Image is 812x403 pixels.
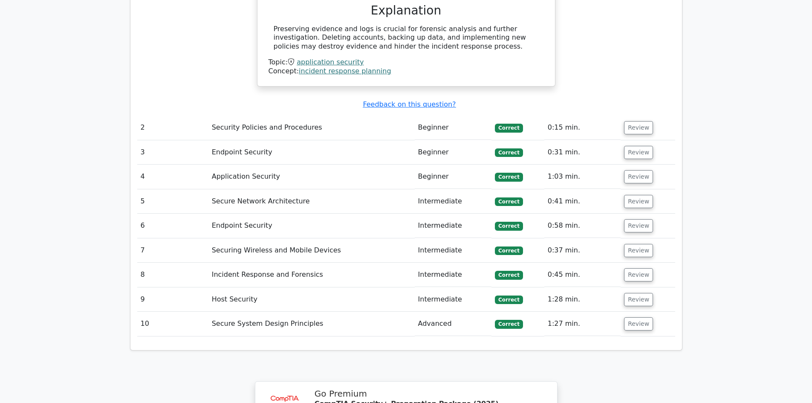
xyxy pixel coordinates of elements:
td: Advanced [415,312,492,336]
td: 1:03 min. [544,165,621,189]
td: 0:58 min. [544,214,621,238]
td: 10 [137,312,208,336]
td: Security Policies and Procedures [208,116,415,140]
td: Intermediate [415,287,492,312]
div: Preserving evidence and logs is crucial for forensic analysis and further investigation. Deleting... [274,25,539,51]
td: 5 [137,189,208,214]
button: Review [624,293,653,306]
div: Topic: [269,58,544,67]
span: Correct [495,271,523,279]
td: 0:41 min. [544,189,621,214]
button: Review [624,146,653,159]
td: Secure Network Architecture [208,189,415,214]
a: incident response planning [299,67,391,75]
td: Host Security [208,287,415,312]
span: Correct [495,246,523,255]
button: Review [624,170,653,183]
button: Review [624,195,653,208]
td: Intermediate [415,214,492,238]
td: 4 [137,165,208,189]
div: Concept: [269,67,544,76]
span: Correct [495,222,523,230]
td: 0:15 min. [544,116,621,140]
td: 3 [137,140,208,165]
td: Beginner [415,140,492,165]
button: Review [624,268,653,281]
td: Securing Wireless and Mobile Devices [208,238,415,263]
button: Review [624,317,653,331]
a: application security [297,58,364,66]
button: Review [624,121,653,134]
span: Correct [495,320,523,328]
button: Review [624,219,653,232]
td: Beginner [415,165,492,189]
td: Endpoint Security [208,214,415,238]
td: Incident Response and Forensics [208,263,415,287]
td: 6 [137,214,208,238]
span: Correct [495,148,523,157]
td: Beginner [415,116,492,140]
td: 9 [137,287,208,312]
button: Review [624,244,653,257]
td: Application Security [208,165,415,189]
span: Correct [495,124,523,132]
td: 0:37 min. [544,238,621,263]
td: 7 [137,238,208,263]
span: Correct [495,296,523,304]
td: 2 [137,116,208,140]
td: 1:27 min. [544,312,621,336]
td: 0:45 min. [544,263,621,287]
td: 1:28 min. [544,287,621,312]
td: Intermediate [415,238,492,263]
td: Endpoint Security [208,140,415,165]
a: Feedback on this question? [363,100,456,108]
span: Correct [495,197,523,206]
td: Intermediate [415,263,492,287]
td: Secure System Design Principles [208,312,415,336]
span: Correct [495,173,523,181]
td: 8 [137,263,208,287]
td: Intermediate [415,189,492,214]
td: 0:31 min. [544,140,621,165]
h3: Explanation [274,3,539,18]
